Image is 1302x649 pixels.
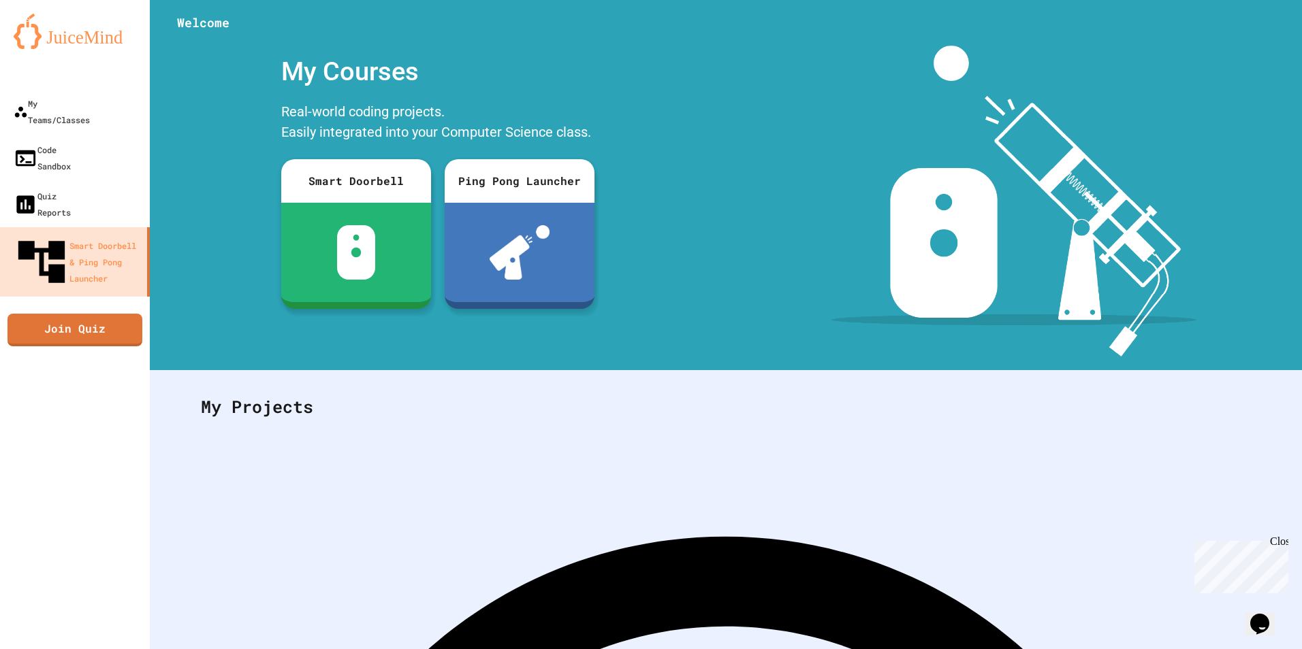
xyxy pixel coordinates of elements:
[281,159,431,203] div: Smart Doorbell
[445,159,594,203] div: Ping Pong Launcher
[1189,535,1288,593] iframe: chat widget
[14,142,71,174] div: Code Sandbox
[187,380,1265,433] div: My Projects
[14,188,71,220] div: Quiz Reports
[274,98,601,149] div: Real-world coding projects. Easily integrated into your Computer Science class.
[14,95,90,128] div: My Teams/Classes
[831,46,1196,356] img: banner-image-my-projects.png
[274,46,601,98] div: My Courses
[1245,595,1288,635] iframe: chat widget
[14,234,142,290] div: Smart Doorbell & Ping Pong Launcher
[337,225,376,280] img: sdb-white.svg
[5,5,94,86] div: Chat with us now!Close
[7,314,142,346] a: Join Quiz
[14,14,136,49] img: logo-orange.svg
[490,225,550,280] img: ppl-with-ball.png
